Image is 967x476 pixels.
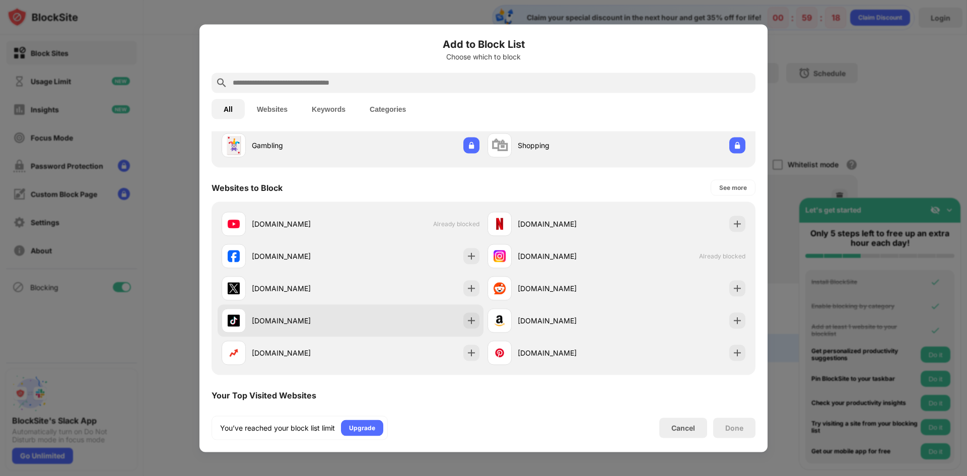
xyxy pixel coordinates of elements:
img: favicons [494,282,506,294]
div: [DOMAIN_NAME] [252,251,351,261]
div: [DOMAIN_NAME] [518,315,616,326]
div: Cancel [671,424,695,432]
div: [DOMAIN_NAME] [518,348,616,358]
span: Already blocked [699,252,745,260]
div: 🛍 [491,135,508,156]
button: Categories [358,99,418,119]
div: [DOMAIN_NAME] [252,219,351,229]
img: favicons [228,218,240,230]
img: favicons [494,250,506,262]
div: [DOMAIN_NAME] [518,219,616,229]
div: [DOMAIN_NAME] [518,283,616,294]
img: favicons [494,314,506,326]
div: [DOMAIN_NAME] [252,283,351,294]
button: All [212,99,245,119]
img: favicons [228,314,240,326]
img: favicons [494,218,506,230]
img: favicons [494,347,506,359]
button: Websites [245,99,300,119]
img: favicons [228,282,240,294]
span: Already blocked [433,220,479,228]
img: favicons [228,347,240,359]
img: favicons [228,250,240,262]
img: search.svg [216,77,228,89]
div: Websites to Block [212,182,283,192]
div: [DOMAIN_NAME] [252,315,351,326]
button: Keywords [300,99,358,119]
div: Your Top Visited Websites [212,390,316,400]
h6: Add to Block List [212,36,755,51]
div: [DOMAIN_NAME] [518,251,616,261]
div: Done [725,424,743,432]
div: Shopping [518,140,616,151]
div: Upgrade [349,423,375,433]
div: Choose which to block [212,52,755,60]
div: [DOMAIN_NAME] [252,348,351,358]
div: 🃏 [223,135,244,156]
div: You’ve reached your block list limit [220,423,335,433]
div: Gambling [252,140,351,151]
div: See more [719,182,747,192]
